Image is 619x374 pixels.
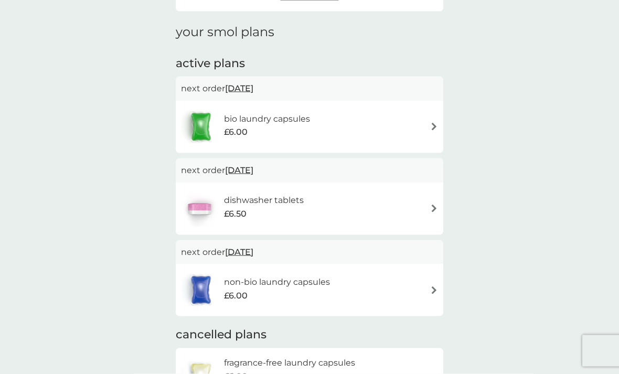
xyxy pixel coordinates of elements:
h1: your smol plans [176,25,443,40]
span: £6.00 [224,125,248,139]
img: arrow right [430,205,438,212]
h2: active plans [176,56,443,72]
p: next order [181,164,438,177]
span: [DATE] [225,242,253,262]
img: dishwasher tablets [181,190,218,227]
h6: bio laundry capsules [224,112,310,126]
span: [DATE] [225,160,253,180]
span: £6.00 [224,289,248,303]
h6: dishwasher tablets [224,194,304,207]
p: next order [181,82,438,95]
img: bio laundry capsules [181,109,221,145]
img: arrow right [430,286,438,294]
h2: cancelled plans [176,327,443,343]
span: [DATE] [225,78,253,99]
p: next order [181,245,438,259]
span: £6.50 [224,207,247,221]
h6: fragrance-free laundry capsules [224,356,355,370]
img: arrow right [430,123,438,131]
img: non-bio laundry capsules [181,272,221,308]
h6: non-bio laundry capsules [224,275,330,289]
